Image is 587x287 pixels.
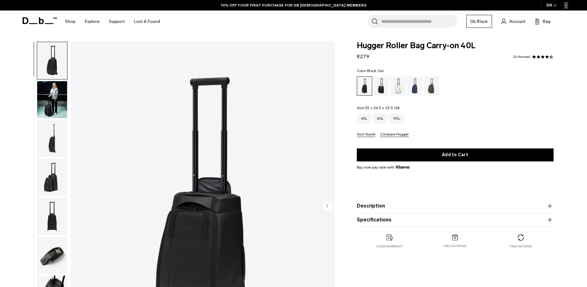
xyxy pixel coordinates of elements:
[357,76,372,96] a: Black Out
[510,244,532,249] p: Free returns
[221,2,366,8] a: 10% OFF YOUR FIRST PURCHASE FOR DB [DEMOGRAPHIC_DATA] MEMBERS
[509,18,525,25] span: Account
[37,236,67,274] button: Hugger Roller Bag Carry-on 40L Black Out
[357,132,375,137] button: Size Guide
[65,11,76,32] a: Shop
[37,237,67,274] img: Hugger Roller Bag Carry-on 40L Black Out
[37,197,67,235] button: Hugger Roller Bag Carry-on 40L Black Out
[390,76,406,96] a: Oatmilk
[37,42,67,79] img: Hugger Roller Bag Carry-on 40L Black Out
[109,11,125,32] a: Support
[407,76,422,96] a: Blue Hour
[357,114,371,123] a: 40L
[85,11,100,32] a: Explore
[60,11,165,32] nav: Main Navigation
[357,202,554,210] button: Description
[134,11,160,32] a: Lost & Found
[396,165,409,169] img: {"height" => 20, "alt" => "Klarna"}
[380,132,409,137] button: Compare Hugger
[37,198,67,235] img: Hugger Roller Bag Carry-on 40L Black Out
[373,76,389,96] a: Cappuccino
[367,69,384,73] span: Black Out
[322,201,332,212] button: Next slide
[37,158,67,196] button: Hugger Roller Bag Carry-on 40L Black Out
[37,159,67,196] img: Hugger Roller Bag Carry-on 40L Black Out
[466,15,492,28] a: Db Black
[365,106,400,110] span: 55 x 36.5 x 23.5 CM
[535,18,550,25] button: Bag
[376,244,403,249] p: 2 year warranty
[357,216,554,224] button: Specifications
[543,18,550,25] span: Bag
[444,244,466,248] p: Free shipping
[357,69,384,73] legend: Color:
[389,114,404,123] a: 90L
[357,54,369,59] span: €279
[37,120,67,157] img: Hugger Roller Bag Carry-on 40L Black Out
[357,42,554,50] span: Hugger Roller Bag Carry-on 40L
[513,55,530,58] a: 24 reviews
[373,114,387,123] a: 60L
[424,76,439,96] a: Forest Green
[357,106,400,110] legend: Size:
[357,148,554,161] button: Add to Cart
[37,81,67,118] img: Hugger Roller Bag Carry-on 40L Black Out
[357,165,409,170] span: Buy now pay later with
[501,18,525,25] a: Account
